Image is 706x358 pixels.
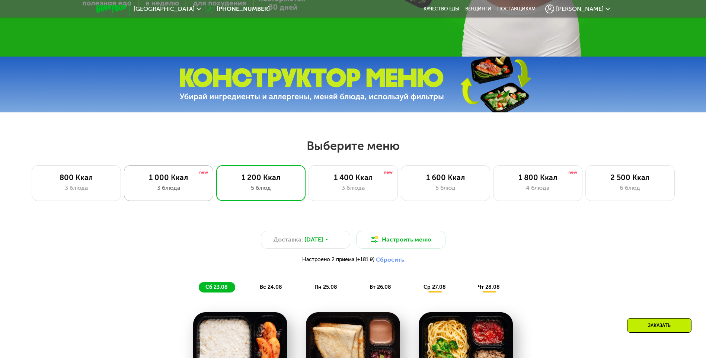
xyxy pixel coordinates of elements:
[409,173,482,182] div: 1 600 Ккал
[409,183,482,192] div: 5 блюд
[24,138,682,153] h2: Выберите меню
[260,284,282,290] span: вс 24.08
[224,173,298,182] div: 1 200 Ккал
[501,183,575,192] div: 4 блюда
[304,235,323,244] span: [DATE]
[376,256,404,263] button: Сбросить
[224,183,298,192] div: 5 блюд
[132,173,205,182] div: 1 000 Ккал
[316,183,390,192] div: 3 блюда
[134,6,195,12] span: [GEOGRAPHIC_DATA]
[593,183,667,192] div: 6 блюд
[132,183,205,192] div: 3 блюда
[302,257,374,262] span: Настроено 2 приема (+181 ₽)
[274,235,303,244] span: Доставка:
[314,284,337,290] span: пн 25.08
[370,284,391,290] span: вт 26.08
[593,173,667,182] div: 2 500 Ккал
[424,6,459,12] a: Качество еды
[497,6,536,12] div: поставщикам
[478,284,500,290] span: чт 28.08
[424,284,446,290] span: ср 27.08
[627,318,691,333] div: Заказать
[556,6,604,12] span: [PERSON_NAME]
[465,6,491,12] a: Вендинги
[39,183,113,192] div: 3 блюда
[501,173,575,182] div: 1 800 Ккал
[316,173,390,182] div: 1 400 Ккал
[205,284,228,290] span: сб 23.08
[39,173,113,182] div: 800 Ккал
[356,231,445,249] button: Настроить меню
[205,4,270,13] a: [PHONE_NUMBER]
